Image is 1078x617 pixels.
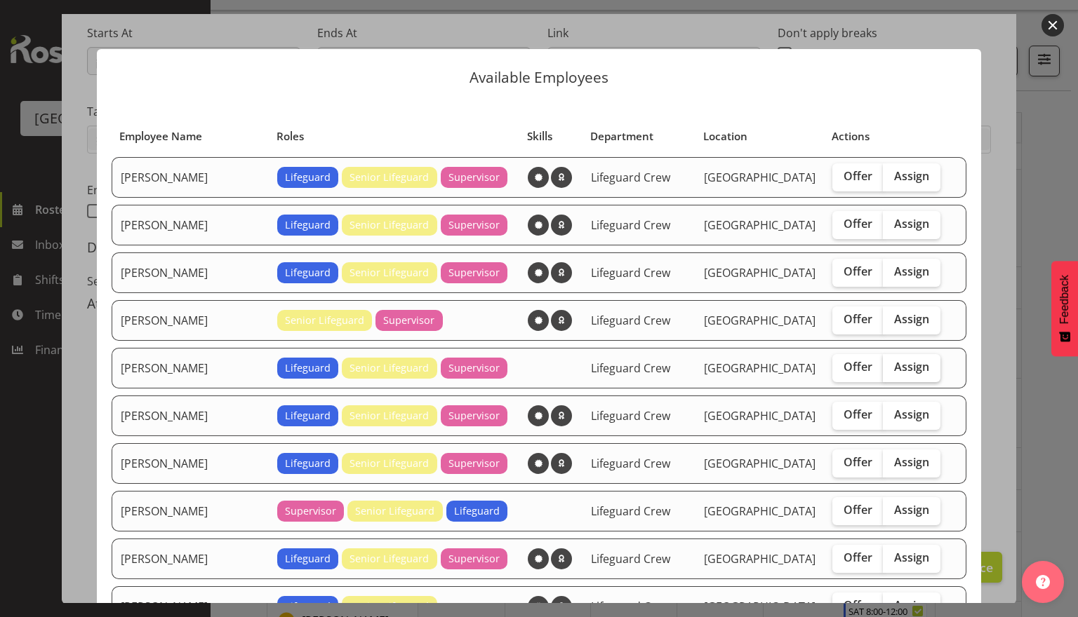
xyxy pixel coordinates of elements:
span: Lifeguard [285,170,331,185]
span: Assign [894,598,929,612]
div: Roles [277,128,511,144]
td: [PERSON_NAME] [112,491,269,531]
span: Lifeguard Crew [591,170,670,185]
td: [PERSON_NAME] [112,157,269,198]
td: [PERSON_NAME] [112,443,269,484]
span: Lifeguard Crew [591,503,670,519]
span: Senior Lifeguard [350,456,429,471]
span: [GEOGRAPHIC_DATA] [704,456,816,471]
span: Supervisor [448,456,500,471]
span: Supervisor [448,408,500,423]
span: Senior Lifeguard [350,551,429,567]
span: Offer [844,360,872,374]
td: [PERSON_NAME] [112,252,269,293]
span: Lifeguard Crew [591,313,670,328]
span: Offer [844,598,872,612]
span: Senior Lifeguard [350,408,429,423]
span: Offer [844,264,872,278]
span: Lifeguard Crew [591,456,670,471]
span: Assign [894,455,929,469]
span: Senior Lifeguard [350,217,429,233]
span: Offer [844,312,872,326]
span: Lifeguard Crew [591,265,670,280]
span: [GEOGRAPHIC_DATA] [704,313,816,328]
span: Offer [844,455,872,469]
span: Senior Lifeguard [350,360,429,376]
span: Offer [844,550,872,564]
span: Supervisor [383,313,434,328]
span: Offer [844,217,872,231]
span: [GEOGRAPHIC_DATA] [704,170,816,185]
span: Assign [894,217,929,231]
span: Lifeguard [285,551,331,567]
div: Actions [832,128,940,144]
span: Supervisor [448,170,500,185]
span: Supervisor [448,217,500,233]
span: Supervisor [285,503,336,519]
span: Assign [894,550,929,564]
td: [PERSON_NAME] [112,205,269,245]
span: [GEOGRAPHIC_DATA] [704,503,816,519]
span: Feedback [1058,275,1071,324]
span: Supervisor [448,360,500,376]
span: Lifeguard Crew [591,408,670,423]
span: Supervisor [448,551,500,567]
div: Department [590,128,687,144]
div: Skills [527,128,574,144]
span: Lifeguard [285,360,331,376]
span: Offer [844,407,872,421]
span: Lifeguard Crew [591,599,670,614]
span: Lifeguard [285,456,331,471]
span: Assign [894,407,929,421]
span: Senior Lifeguard [355,503,434,519]
span: Lifeguard Crew [591,360,670,376]
span: Offer [844,503,872,517]
span: Assign [894,503,929,517]
span: Senior Lifeguard [350,265,429,280]
span: Lifeguard [285,599,331,614]
span: [GEOGRAPHIC_DATA] [704,360,816,376]
span: Lifeguard [285,217,331,233]
span: Senior Lifeguard [350,599,429,614]
p: Available Employees [111,70,967,85]
div: Employee Name [119,128,260,144]
span: Offer [844,169,872,183]
td: [PERSON_NAME] [112,395,269,436]
span: Lifeguard Crew [591,551,670,567]
span: Senior Lifeguard [350,170,429,185]
span: Lifeguard [454,503,500,519]
span: Senior Lifeguard [285,313,364,328]
td: [PERSON_NAME] [112,300,269,341]
span: Lifeguard Crew [591,217,670,233]
div: Location [703,128,816,144]
td: [PERSON_NAME] [112,538,269,579]
span: [GEOGRAPHIC_DATA] [704,217,816,233]
span: [GEOGRAPHIC_DATA] [704,599,816,614]
span: Assign [894,360,929,374]
button: Feedback - Show survey [1051,261,1078,356]
span: Supervisor [448,265,500,280]
img: help-xxl-2.png [1036,575,1050,589]
span: [GEOGRAPHIC_DATA] [704,551,816,567]
span: Lifeguard [285,265,331,280]
span: [GEOGRAPHIC_DATA] [704,408,816,423]
span: Assign [894,264,929,278]
span: [GEOGRAPHIC_DATA] [704,265,816,280]
span: Assign [894,312,929,326]
td: [PERSON_NAME] [112,348,269,388]
span: Lifeguard [285,408,331,423]
span: Assign [894,169,929,183]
